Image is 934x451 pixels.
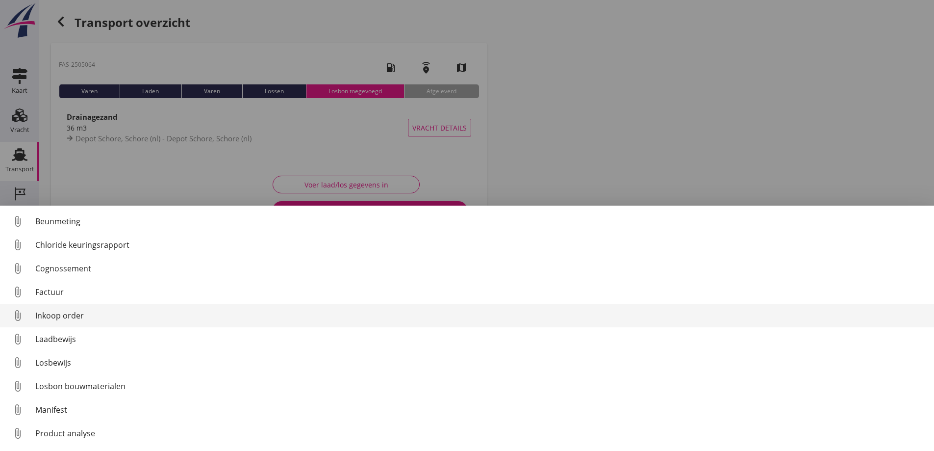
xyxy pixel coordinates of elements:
[10,378,25,394] i: attach_file
[35,357,926,369] div: Losbewijs
[35,380,926,392] div: Losbon bouwmaterialen
[10,308,25,323] i: attach_file
[10,237,25,253] i: attach_file
[35,427,926,439] div: Product analyse
[35,310,926,321] div: Inkoop order
[35,263,926,274] div: Cognossement
[10,402,25,418] i: attach_file
[35,333,926,345] div: Laadbewijs
[35,215,926,227] div: Beunmeting
[35,404,926,416] div: Manifest
[10,425,25,441] i: attach_file
[35,286,926,298] div: Factuur
[10,355,25,371] i: attach_file
[10,331,25,347] i: attach_file
[10,261,25,276] i: attach_file
[10,284,25,300] i: attach_file
[10,213,25,229] i: attach_file
[35,239,926,251] div: Chloride keuringsrapport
